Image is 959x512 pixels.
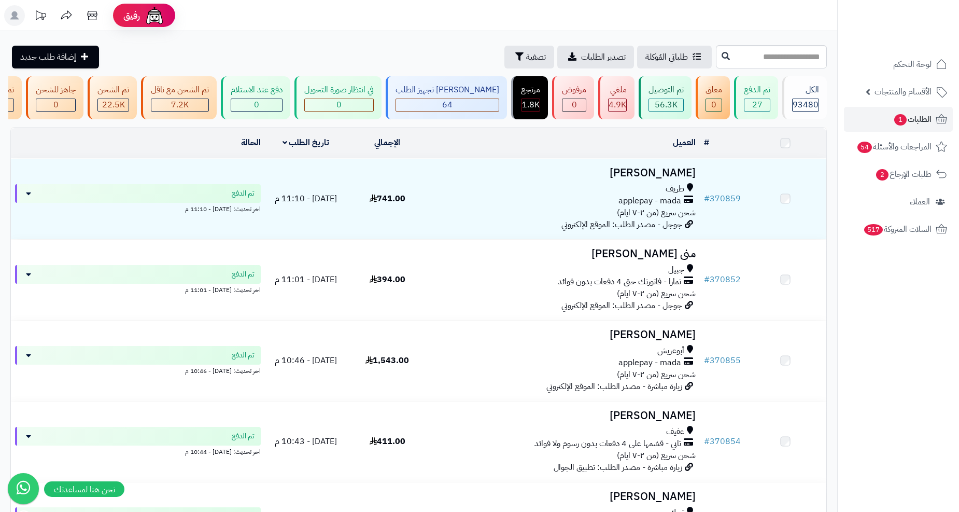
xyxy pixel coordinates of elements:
a: تم الشحن 22.5K [86,76,139,119]
div: 7223 [151,99,208,111]
span: 0 [336,99,342,111]
div: 4939 [609,99,626,111]
span: 394.00 [370,273,405,286]
span: أبوعريش [657,345,684,357]
div: ملغي [608,84,627,96]
div: 0 [231,99,282,111]
span: تمارا - فاتورتك حتى 4 دفعات بدون فوائد [558,276,681,288]
button: تصفية [504,46,554,68]
div: جاهز للشحن [36,84,76,96]
a: #370859 [704,192,741,205]
span: [DATE] - 11:01 م [275,273,337,286]
span: شحن سريع (من ٢-٧ ايام) [617,449,696,462]
div: 56254 [649,99,683,111]
span: طلبات الإرجاع [875,167,932,182]
a: لوحة التحكم [844,52,953,77]
span: # [704,192,710,205]
div: 64 [396,99,499,111]
span: جوجل - مصدر الطلب: الموقع الإلكتروني [561,299,682,312]
div: دفع عند الاستلام [231,84,283,96]
span: 2 [876,169,889,181]
span: تم الدفع [232,269,255,280]
span: 741.00 [370,192,405,205]
span: رفيق [123,9,140,22]
span: # [704,354,710,367]
span: السلات المتروكة [863,222,932,237]
span: شحن سريع (من ٢-٧ ايام) [617,368,696,381]
a: # [704,136,709,149]
span: applepay - mada [618,357,681,369]
span: 22.5K [102,99,125,111]
span: جبيل [668,264,684,276]
a: [PERSON_NAME] تجهيز الطلب 64 [384,76,509,119]
span: لوحة التحكم [893,57,932,72]
a: ملغي 4.9K [596,76,637,119]
span: تم الدفع [232,350,255,361]
span: زيارة مباشرة - مصدر الطلب: تطبيق الجوال [554,461,682,474]
div: تم الشحن مع ناقل [151,84,209,96]
img: ai-face.png [144,5,165,26]
a: الكل93480 [780,76,829,119]
span: 411.00 [370,435,405,448]
a: تحديثات المنصة [27,5,53,29]
span: 0 [254,99,259,111]
a: تم الدفع 27 [732,76,780,119]
span: تم الدفع [232,431,255,441]
a: تم التوصيل 56.3K [637,76,694,119]
span: تصفية [526,51,546,63]
a: دفع عند الاستلام 0 [219,76,292,119]
div: اخر تحديث: [DATE] - 10:44 م [15,446,261,456]
span: 56.3K [655,99,678,111]
span: [DATE] - 10:43 م [275,435,337,448]
a: تصدير الطلبات [557,46,634,68]
a: الإجمالي [374,136,400,149]
span: 4.9K [609,99,626,111]
h3: [PERSON_NAME] [432,491,696,503]
span: جوجل - مصدر الطلب: الموقع الإلكتروني [561,218,682,231]
div: الكل [792,84,819,96]
h3: [PERSON_NAME] [432,410,696,422]
span: 7.2K [171,99,189,111]
a: الحالة [241,136,261,149]
a: طلباتي المُوكلة [637,46,712,68]
span: الطلبات [893,112,932,127]
a: السلات المتروكة517 [844,217,953,242]
div: معلق [706,84,722,96]
a: طلبات الإرجاع2 [844,162,953,187]
div: مرفوض [562,84,586,96]
div: 0 [706,99,722,111]
a: إضافة طلب جديد [12,46,99,68]
span: 93480 [793,99,819,111]
span: 1,543.00 [365,354,409,367]
a: #370854 [704,435,741,448]
span: إضافة طلب جديد [20,51,76,63]
span: [DATE] - 10:46 م [275,354,337,367]
a: #370855 [704,354,741,367]
span: شحن سريع (من ٢-٧ ايام) [617,206,696,219]
div: تم التوصيل [648,84,684,96]
span: شحن سريع (من ٢-٧ ايام) [617,287,696,300]
span: زيارة مباشرة - مصدر الطلب: الموقع الإلكتروني [546,380,682,393]
a: العملاء [844,189,953,214]
span: # [704,273,710,286]
a: العميل [673,136,696,149]
span: 1.8K [522,99,540,111]
span: تابي - قسّمها على 4 دفعات بدون رسوم ولا فوائد [534,438,681,450]
div: 0 [562,99,586,111]
div: 27 [744,99,770,111]
a: المراجعات والأسئلة54 [844,134,953,159]
a: مرفوض 0 [550,76,596,119]
div: 0 [305,99,373,111]
span: المراجعات والأسئلة [856,140,932,154]
div: مرتجع [521,84,540,96]
h3: [PERSON_NAME] [432,167,696,179]
span: الأقسام والمنتجات [875,85,932,99]
a: تم الشحن مع ناقل 7.2K [139,76,219,119]
div: 0 [36,99,75,111]
span: 54 [857,141,872,154]
span: 0 [572,99,577,111]
div: اخر تحديث: [DATE] - 11:01 م [15,284,261,295]
span: طلباتي المُوكلة [645,51,688,63]
span: applepay - mada [618,195,681,207]
span: # [704,435,710,448]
